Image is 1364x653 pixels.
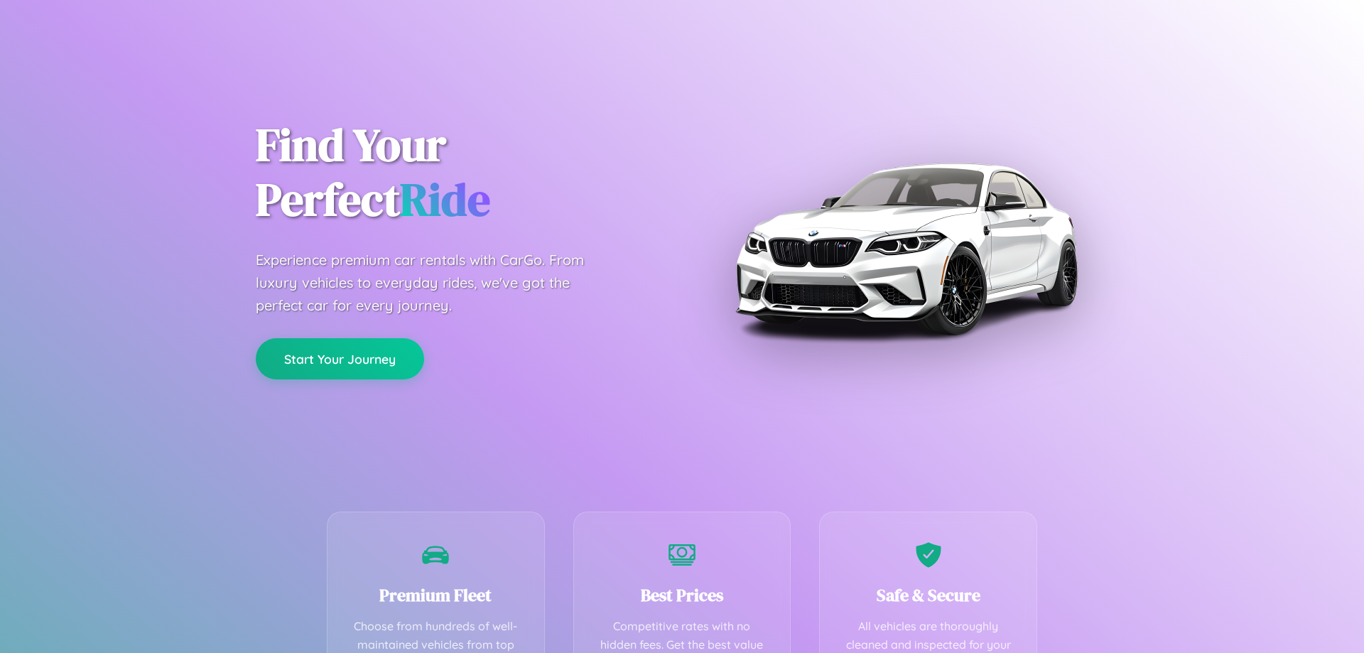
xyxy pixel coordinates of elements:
[595,583,769,607] h3: Best Prices
[256,338,424,379] button: Start Your Journey
[400,168,490,230] span: Ride
[256,249,611,317] p: Experience premium car rentals with CarGo. From luxury vehicles to everyday rides, we've got the ...
[841,583,1015,607] h3: Safe & Secure
[728,71,1083,426] img: Premium BMW car rental vehicle
[349,583,523,607] h3: Premium Fleet
[256,118,661,227] h1: Find Your Perfect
